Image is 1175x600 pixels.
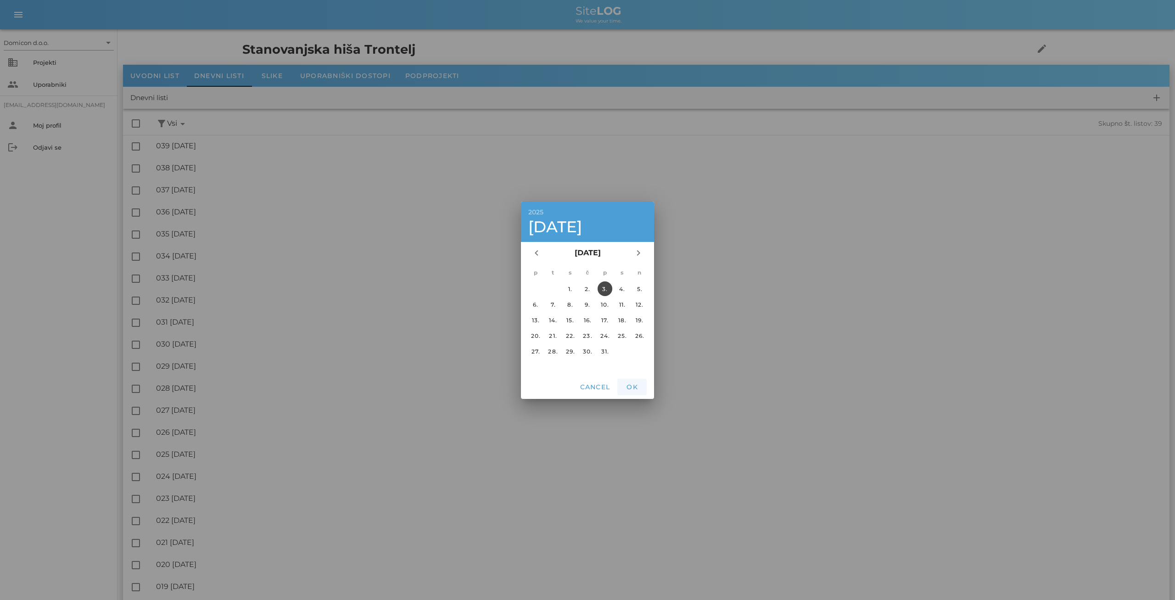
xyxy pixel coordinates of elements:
[528,301,543,308] div: 6.
[563,281,577,296] button: 1.
[632,281,647,296] button: 5.
[563,332,577,339] div: 22.
[546,328,560,343] button: 21.
[1044,501,1175,600] div: Pripomoček za klepet
[615,301,629,308] div: 11.
[527,265,544,280] th: p
[579,383,610,391] span: Cancel
[632,285,647,292] div: 5.
[598,285,612,292] div: 3.
[546,344,560,359] button: 28.
[580,285,595,292] div: 2.
[598,301,612,308] div: 10.
[528,313,543,327] button: 13.
[531,247,542,258] i: chevron_left
[546,301,560,308] div: 7.
[598,332,612,339] div: 24.
[546,348,560,354] div: 28.
[617,379,647,395] button: OK
[563,297,577,312] button: 8.
[580,297,595,312] button: 9.
[580,313,595,327] button: 16.
[562,265,578,280] th: s
[631,265,648,280] th: n
[580,328,595,343] button: 23.
[615,285,629,292] div: 4.
[632,301,647,308] div: 12.
[1044,501,1175,600] iframe: Chat Widget
[632,297,647,312] button: 12.
[546,297,560,312] button: 7.
[598,313,612,327] button: 17.
[528,219,647,235] div: [DATE]
[576,379,614,395] button: Cancel
[563,285,577,292] div: 1.
[528,316,543,323] div: 13.
[598,297,612,312] button: 10.
[621,383,643,391] span: OK
[528,332,543,339] div: 20.
[630,245,647,261] button: Naslednji mesec
[597,265,613,280] th: p
[598,344,612,359] button: 31.
[545,265,561,280] th: t
[615,281,629,296] button: 4.
[615,328,629,343] button: 25.
[571,244,604,262] button: [DATE]
[580,332,595,339] div: 23.
[563,328,577,343] button: 22.
[580,301,595,308] div: 9.
[580,344,595,359] button: 30.
[615,313,629,327] button: 18.
[580,316,595,323] div: 16.
[546,316,560,323] div: 14.
[580,348,595,354] div: 30.
[563,301,577,308] div: 8.
[633,247,644,258] i: chevron_right
[528,297,543,312] button: 6.
[528,328,543,343] button: 20.
[528,344,543,359] button: 27.
[563,316,577,323] div: 15.
[614,265,631,280] th: s
[632,332,647,339] div: 26.
[598,281,612,296] button: 3.
[632,313,647,327] button: 19.
[563,348,577,354] div: 29.
[598,348,612,354] div: 31.
[615,332,629,339] div: 25.
[580,281,595,296] button: 2.
[615,297,629,312] button: 11.
[632,316,647,323] div: 19.
[632,328,647,343] button: 26.
[528,245,545,261] button: Prejšnji mesec
[615,316,629,323] div: 18.
[598,328,612,343] button: 24.
[528,209,647,215] div: 2025
[528,348,543,354] div: 27.
[546,332,560,339] div: 21.
[563,344,577,359] button: 29.
[579,265,596,280] th: č
[563,313,577,327] button: 15.
[598,316,612,323] div: 17.
[546,313,560,327] button: 14.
